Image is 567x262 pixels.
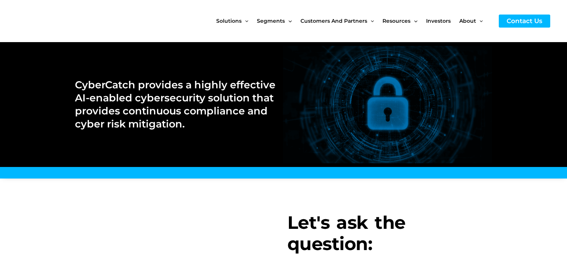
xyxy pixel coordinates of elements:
span: Investors [426,5,451,37]
span: Menu Toggle [410,5,417,37]
img: CyberCatch [13,6,103,37]
span: Segments [257,5,285,37]
nav: Site Navigation: New Main Menu [216,5,491,37]
span: Menu Toggle [367,5,374,37]
span: Menu Toggle [242,5,248,37]
span: Customers and Partners [300,5,367,37]
a: Investors [426,5,459,37]
a: Contact Us [499,15,550,28]
span: About [459,5,476,37]
h2: CyberCatch provides a highly effective AI-enabled cybersecurity solution that provides continuous... [75,78,276,130]
span: Menu Toggle [476,5,483,37]
h3: Let's ask the question: [287,212,492,255]
span: Resources [382,5,410,37]
span: Menu Toggle [285,5,292,37]
span: Solutions [216,5,242,37]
